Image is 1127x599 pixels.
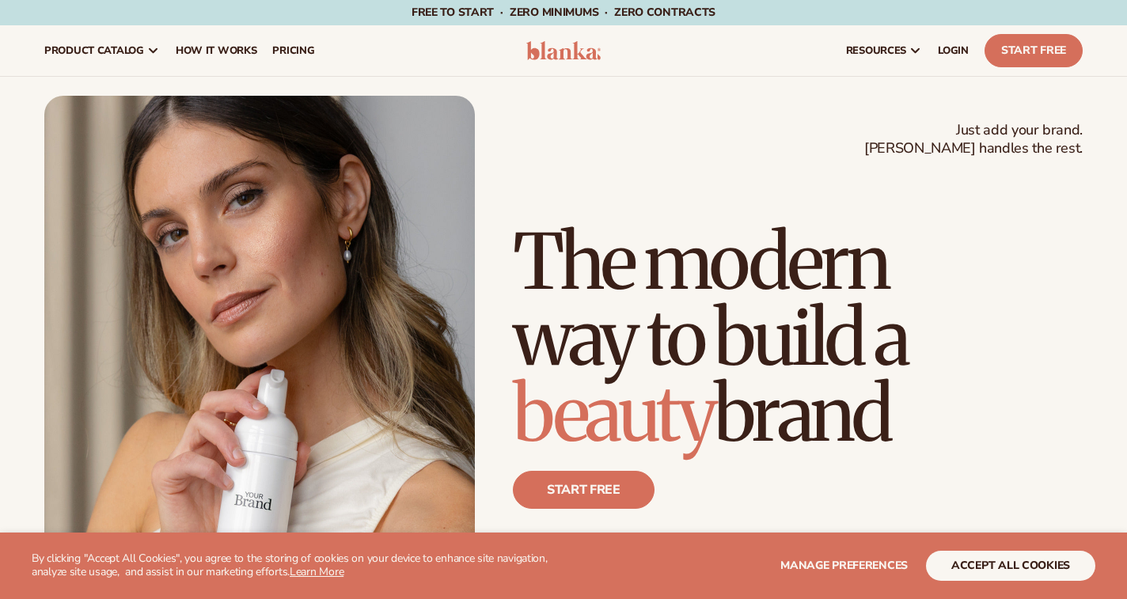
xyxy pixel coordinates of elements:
a: Start Free [985,34,1083,67]
p: By clicking "Accept All Cookies", you agree to the storing of cookies on your device to enhance s... [32,552,583,579]
span: Just add your brand. [PERSON_NAME] handles the rest. [864,121,1083,158]
a: product catalog [36,25,168,76]
a: resources [838,25,930,76]
span: product catalog [44,44,144,57]
h1: The modern way to build a brand [513,224,1083,452]
img: logo [526,41,601,60]
a: LOGIN [930,25,977,76]
span: LOGIN [938,44,969,57]
span: resources [846,44,906,57]
span: Free to start · ZERO minimums · ZERO contracts [412,5,715,20]
a: How It Works [168,25,265,76]
button: Manage preferences [780,551,908,581]
span: beauty [513,366,714,461]
span: pricing [272,44,314,57]
a: Start free [513,471,655,509]
a: pricing [264,25,322,76]
button: accept all cookies [926,551,1095,581]
a: Learn More [290,564,343,579]
span: Manage preferences [780,558,908,573]
span: How It Works [176,44,257,57]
